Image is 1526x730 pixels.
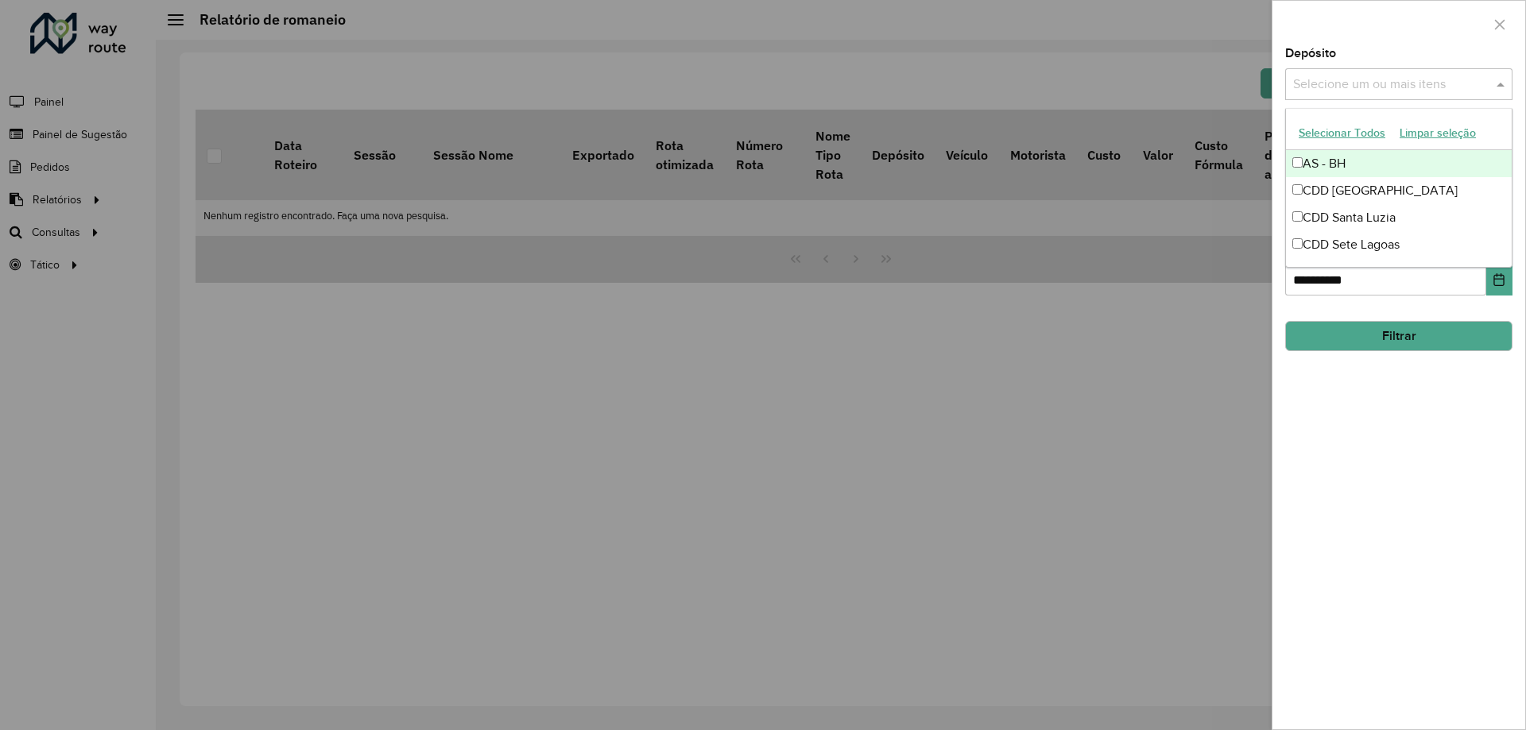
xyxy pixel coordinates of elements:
div: CDD Santa Luzia [1286,204,1512,231]
button: Filtrar [1285,321,1512,351]
div: AS - BH [1286,150,1512,177]
div: CDD Sete Lagoas [1286,231,1512,258]
label: Depósito [1285,44,1336,63]
button: Selecionar Todos [1292,121,1392,145]
ng-dropdown-panel: Options list [1285,108,1512,268]
div: CDD [GEOGRAPHIC_DATA] [1286,177,1512,204]
button: Choose Date [1486,264,1512,295]
button: Limpar seleção [1392,121,1483,145]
